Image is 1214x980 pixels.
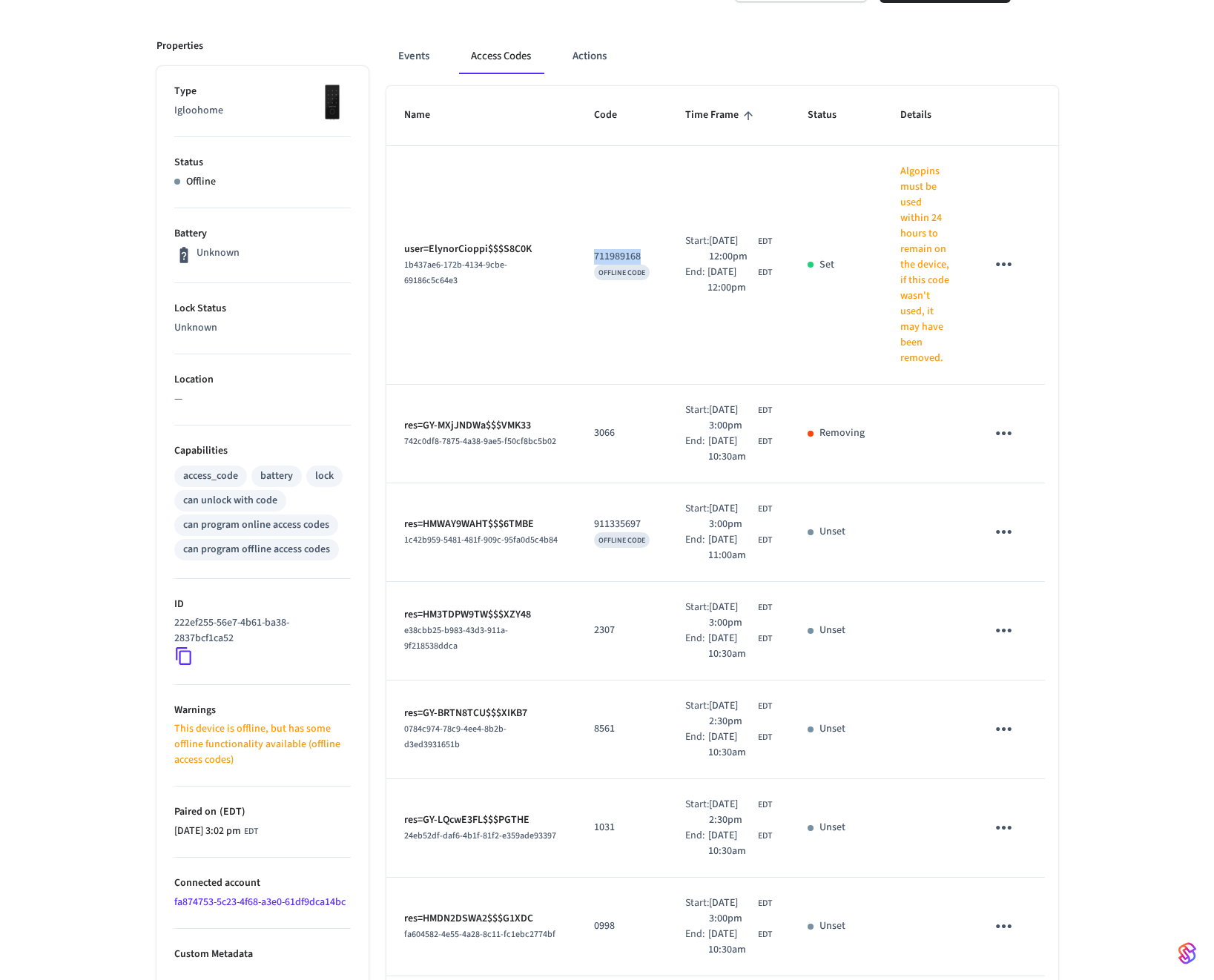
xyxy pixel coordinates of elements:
[758,266,772,279] span: EDT
[708,532,772,563] div: America/New_York
[758,731,772,744] span: EDT
[186,174,216,190] p: Offline
[758,601,772,615] span: EDT
[709,600,772,631] div: America/New_York
[709,403,755,434] span: [DATE] 3:00pm
[709,600,755,631] span: [DATE] 3:00pm
[685,234,709,265] div: Start:
[819,918,845,934] p: Unset
[598,268,645,278] span: OFFLINE CODE
[404,723,507,751] span: 0784c974-78c9-4ee4-8b2b-d3ed3931651b
[709,234,772,265] div: America/New_York
[594,426,650,441] p: 3066
[709,501,755,532] span: [DATE] 3:00pm
[174,226,351,242] p: Battery
[404,706,558,721] p: res=GY-BRTN8TCU$$$XIKB7
[708,631,755,662] span: [DATE] 10:30am
[174,84,351,99] p: Type
[404,607,558,623] p: res=HM3TDPW9TW$$$XZY48
[404,435,556,448] span: 742c0df8-7875-4a38-9ae5-f50cf8bc5b02
[404,104,449,127] span: Name
[594,517,650,532] p: 911335697
[183,542,330,557] div: can program offline access codes
[709,895,772,927] div: America/New_York
[598,535,645,546] span: OFFLINE CODE
[404,418,558,434] p: res=GY-MXjJNDWa$$$VMK33
[708,828,755,859] span: [DATE] 10:30am
[404,242,558,257] p: user=ElynorCioppi$$$S8C0K
[386,39,441,74] button: Events
[404,259,507,287] span: 1b437ae6-172b-4134-9cbe-69186c5c64e3
[819,257,834,273] p: Set
[594,918,650,934] p: 0998
[709,797,755,828] span: [DATE] 2:30pm
[404,928,555,941] span: fa604582-4e55-4a28-8c11-fc1ebc2774bf
[685,729,708,761] div: End:
[709,698,755,729] span: [DATE] 2:30pm
[594,820,650,835] p: 1031
[819,426,865,441] p: Removing
[758,503,772,516] span: EDT
[709,895,755,927] span: [DATE] 3:00pm
[758,830,772,843] span: EDT
[174,372,351,388] p: Location
[174,155,351,170] p: Status
[819,721,845,737] p: Unset
[174,875,351,891] p: Connected account
[758,798,772,812] span: EDT
[708,532,755,563] span: [DATE] 11:00am
[386,39,1058,74] div: ant example
[819,623,845,638] p: Unset
[685,104,758,127] span: Time Frame
[900,104,951,127] span: Details
[708,729,755,761] span: [DATE] 10:30am
[758,235,772,248] span: EDT
[594,249,650,265] p: 711989168
[708,927,772,958] div: America/New_York
[758,404,772,417] span: EDT
[594,104,636,127] span: Code
[685,927,708,958] div: End:
[819,524,845,540] p: Unset
[174,597,351,612] p: ID
[174,391,351,407] p: —
[900,164,951,366] p: Algopins must be used within 24 hours to remain on the device, if this code wasn't used, it may h...
[758,928,772,941] span: EDT
[758,435,772,448] span: EDT
[404,911,558,927] p: res=HMDN2DSWA2$$$G1XDC
[709,501,772,532] div: America/New_York
[174,824,241,839] span: [DATE] 3:02 pm
[174,824,258,839] div: America/New_York
[183,517,329,533] div: can program online access codes
[685,698,709,729] div: Start:
[685,797,709,828] div: Start:
[594,623,650,638] p: 2307
[708,434,772,465] div: America/New_York
[174,721,351,768] p: This device is offline, but has some offline functionality available (offline access codes)
[260,469,293,484] div: battery
[707,265,771,296] div: America/New_York
[156,39,203,54] p: Properties
[708,729,772,761] div: America/New_York
[758,534,772,547] span: EDT
[174,703,351,718] p: Warnings
[404,830,556,842] span: 24eb52df-daf6-4b1f-81f2-e359ade93397
[174,320,351,336] p: Unknown
[174,103,351,119] p: Igloohome
[758,700,772,713] span: EDT
[594,721,650,737] p: 8561
[561,39,618,74] button: Actions
[707,265,754,296] span: [DATE] 12:00pm
[808,104,856,127] span: Status
[197,245,240,261] p: Unknown
[709,797,772,828] div: America/New_York
[459,39,543,74] button: Access Codes
[685,265,708,296] div: End:
[685,828,708,859] div: End:
[1178,941,1196,965] img: SeamLogoGradient.69752ec5.svg
[685,403,709,434] div: Start:
[315,469,334,484] div: lock
[685,501,709,532] div: Start:
[709,234,755,265] span: [DATE] 12:00pm
[217,804,245,819] span: ( EDT )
